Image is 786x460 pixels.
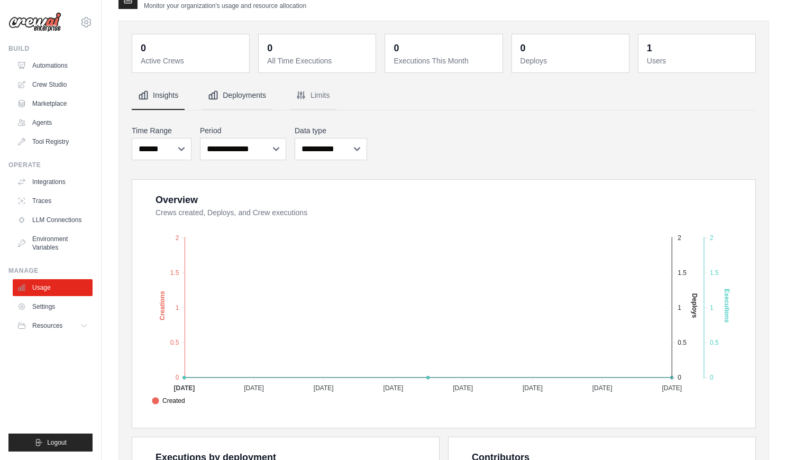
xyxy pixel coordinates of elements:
[678,234,681,242] tspan: 2
[141,41,146,56] div: 0
[32,321,62,330] span: Resources
[8,434,93,452] button: Logout
[159,291,166,320] text: Creations
[202,81,272,110] button: Deployments
[13,279,93,296] a: Usage
[647,41,652,56] div: 1
[710,269,719,277] tspan: 1.5
[13,211,93,228] a: LLM Connections
[8,12,61,32] img: Logo
[144,2,306,10] p: Monitor your organization's usage and resource allocation
[132,81,185,110] button: Insights
[394,41,399,56] div: 0
[13,192,93,209] a: Traces
[662,384,682,392] tspan: [DATE]
[156,207,743,218] dt: Crews created, Deploys, and Crew executions
[267,41,272,56] div: 0
[394,56,496,66] dt: Executions This Month
[176,374,179,381] tspan: 0
[678,374,681,381] tspan: 0
[289,81,336,110] button: Limits
[520,56,623,66] dt: Deploys
[176,234,179,242] tspan: 2
[710,339,719,346] tspan: 0.5
[13,95,93,112] a: Marketplace
[678,304,681,311] tspan: 1
[592,384,613,392] tspan: [DATE]
[453,384,473,392] tspan: [DATE]
[8,266,93,275] div: Manage
[13,173,93,190] a: Integrations
[173,384,195,392] tspan: [DATE]
[295,125,367,136] label: Data type
[156,192,198,207] div: Overview
[13,317,93,334] button: Resources
[267,56,369,66] dt: All Time Executions
[723,289,730,323] text: Executions
[8,161,93,169] div: Operate
[13,298,93,315] a: Settings
[13,231,93,256] a: Environment Variables
[710,304,714,311] tspan: 1
[244,384,264,392] tspan: [DATE]
[13,57,93,74] a: Automations
[647,56,749,66] dt: Users
[170,269,179,277] tspan: 1.5
[710,234,714,242] tspan: 2
[176,304,179,311] tspan: 1
[13,114,93,131] a: Agents
[170,339,179,346] tspan: 0.5
[152,396,185,406] span: Created
[47,438,67,447] span: Logout
[383,384,404,392] tspan: [DATE]
[710,374,714,381] tspan: 0
[678,339,687,346] tspan: 0.5
[314,384,334,392] tspan: [DATE]
[200,125,286,136] label: Period
[13,133,93,150] a: Tool Registry
[520,41,526,56] div: 0
[132,81,756,110] nav: Tabs
[132,125,191,136] label: Time Range
[141,56,243,66] dt: Active Crews
[523,384,543,392] tspan: [DATE]
[8,44,93,53] div: Build
[678,269,687,277] tspan: 1.5
[691,293,698,318] text: Deploys
[13,76,93,93] a: Crew Studio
